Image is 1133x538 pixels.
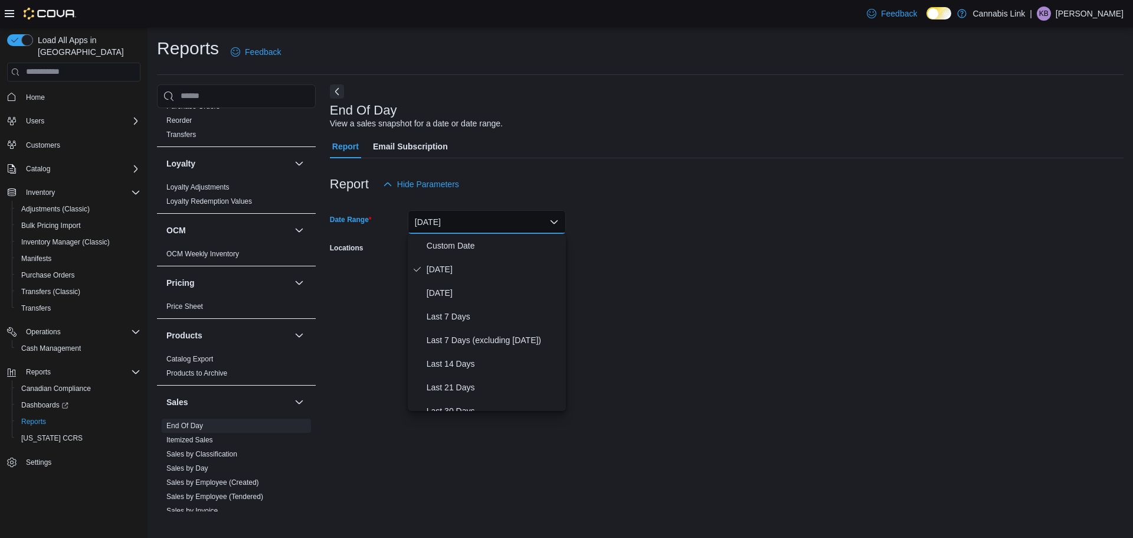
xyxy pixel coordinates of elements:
span: Cash Management [17,341,140,356]
span: Customers [21,138,140,152]
a: Sales by Employee (Created) [166,478,259,487]
span: Home [21,90,140,105]
p: Cannabis Link [972,6,1025,21]
p: | [1030,6,1032,21]
span: Adjustments (Classic) [17,202,140,216]
span: Transfers (Classic) [17,285,140,299]
span: Bulk Pricing Import [17,219,140,233]
button: Transfers (Classic) [12,283,145,300]
span: Customers [26,141,60,150]
span: [DATE] [427,262,561,276]
button: Inventory [2,184,145,201]
div: Pricing [157,299,316,318]
span: Reports [17,415,140,429]
span: Washington CCRS [17,431,140,445]
a: Purchase Orders [17,268,80,282]
button: Loyalty [166,158,290,169]
span: Catalog [26,164,50,174]
h3: Report [330,177,369,191]
p: [PERSON_NAME] [1056,6,1124,21]
a: Purchase Orders [166,102,220,110]
span: Inventory [26,188,55,197]
span: Reports [21,417,46,426]
div: Select listbox [408,234,566,411]
span: Dashboards [21,400,68,410]
span: KB [1039,6,1049,21]
span: Manifests [17,252,140,266]
a: Transfers [17,301,55,315]
button: Pricing [292,276,306,290]
div: OCM [157,247,316,266]
a: Catalog Export [166,355,213,363]
h3: Products [166,330,202,341]
span: Users [21,114,140,128]
span: Feedback [881,8,917,19]
button: Pricing [166,277,290,289]
nav: Complex example [7,84,140,502]
span: Users [26,116,44,126]
a: Sales by Classification [166,450,237,458]
a: Transfers [166,131,196,139]
button: OCM [166,224,290,236]
h3: Sales [166,396,188,408]
button: Inventory [21,185,60,200]
span: Inventory Manager (Classic) [17,235,140,249]
a: Customers [21,138,65,152]
span: Last 30 Days [427,404,561,418]
a: Settings [21,455,56,469]
button: Transfers [12,300,145,317]
a: Reports [17,415,51,429]
button: Sales [292,395,306,409]
span: Operations [26,327,61,337]
span: Settings [21,455,140,469]
a: Sales by Invoice [166,507,218,515]
a: Feedback [226,40,286,64]
span: Manifests [21,254,51,263]
a: Sales by Day [166,464,208,472]
h3: Pricing [166,277,194,289]
span: Sales by Employee (Created) [166,478,259,487]
div: View a sales snapshot for a date or date range. [330,118,503,130]
button: Bulk Pricing Import [12,217,145,234]
span: Purchase Orders [21,270,75,280]
label: Date Range [330,215,372,224]
span: Settings [26,458,51,467]
span: Loyalty Redemption Values [166,197,252,206]
span: Report [332,135,359,158]
button: Sales [166,396,290,408]
button: Settings [2,454,145,471]
input: Dark Mode [926,7,951,19]
button: Reports [21,365,55,379]
button: [US_STATE] CCRS [12,430,145,446]
a: OCM Weekly Inventory [166,250,239,258]
span: Bulk Pricing Import [21,221,81,230]
span: Operations [21,325,140,339]
button: Operations [21,325,66,339]
a: Reorder [166,116,192,125]
a: Loyalty Adjustments [166,183,230,191]
span: Last 7 Days (excluding [DATE]) [427,333,561,347]
a: Inventory Manager (Classic) [17,235,114,249]
button: [DATE] [408,210,566,234]
h3: End Of Day [330,103,397,118]
span: Loyalty Adjustments [166,182,230,192]
span: OCM Weekly Inventory [166,249,239,259]
a: End Of Day [166,422,203,430]
div: Products [157,352,316,385]
span: Products to Archive [166,369,227,378]
span: Transfers [21,304,51,313]
span: Email Subscription [373,135,448,158]
h3: OCM [166,224,186,236]
span: Catalog Export [166,354,213,364]
span: Inventory [21,185,140,200]
a: Products to Archive [166,369,227,377]
label: Locations [330,243,364,253]
span: Last 21 Days [427,380,561,394]
span: [US_STATE] CCRS [21,433,83,443]
button: Customers [2,136,145,154]
span: Home [26,93,45,102]
a: Home [21,90,50,105]
h1: Reports [157,37,219,60]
